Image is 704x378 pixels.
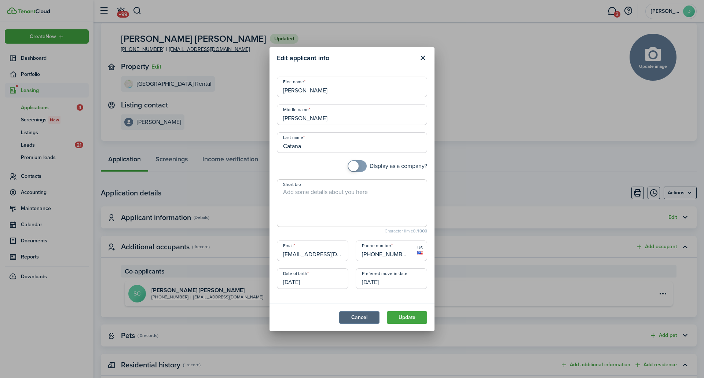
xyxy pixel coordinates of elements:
input: mm/dd/yyyy [277,268,348,289]
modal-title: Edit applicant info [277,51,415,65]
button: Close modal [417,52,429,64]
input: Phone number [356,241,427,261]
b: 1000 [418,228,427,234]
input: mm/dd/yyyy [356,268,427,289]
span: US [417,245,423,251]
input: Type name here [277,132,427,153]
input: Type name here [277,104,427,125]
small: Character limit: 0 / [277,229,427,233]
button: Cancel [339,311,379,324]
input: Type name here [277,77,427,97]
input: Add email here [277,241,348,261]
button: Update [387,311,427,324]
